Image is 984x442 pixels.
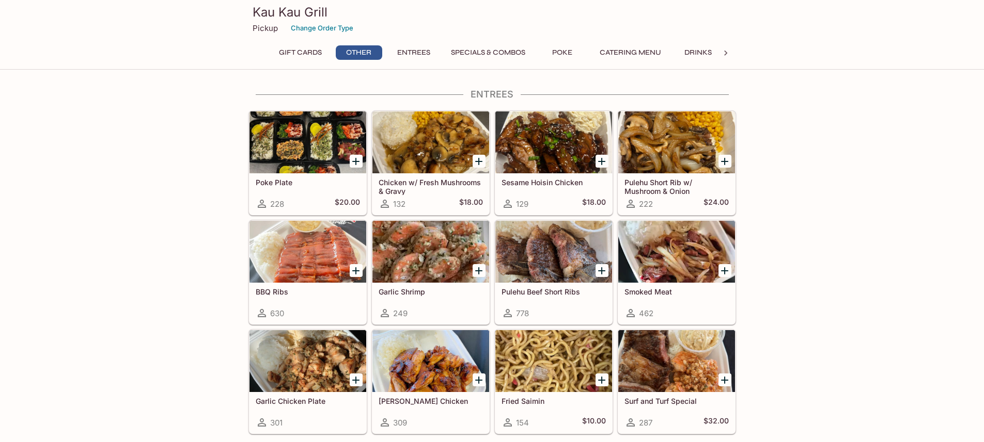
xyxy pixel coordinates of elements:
[256,287,360,296] h5: BBQ Ribs
[596,264,608,277] button: Add Pulehu Beef Short Ribs
[704,198,729,210] h5: $24.00
[639,418,652,428] span: 287
[618,220,736,324] a: Smoked Meat462
[270,199,284,209] span: 228
[618,111,735,173] div: Pulehu Short Rib w/ Mushroom & Onion
[459,198,483,210] h5: $18.00
[639,308,653,318] span: 462
[379,397,483,405] h5: [PERSON_NAME] Chicken
[249,221,366,283] div: BBQ Ribs
[516,418,529,428] span: 154
[256,397,360,405] h5: Garlic Chicken Plate
[372,111,490,215] a: Chicken w/ Fresh Mushrooms & Gravy132$18.00
[516,199,528,209] span: 129
[539,45,586,60] button: Poke
[372,221,489,283] div: Garlic Shrimp
[391,45,437,60] button: Entrees
[445,45,531,60] button: Specials & Combos
[393,418,407,428] span: 309
[249,330,367,434] a: Garlic Chicken Plate301
[502,178,606,187] h5: Sesame Hoisin Chicken
[372,220,490,324] a: Garlic Shrimp249
[379,287,483,296] h5: Garlic Shrimp
[495,220,613,324] a: Pulehu Beef Short Ribs778
[596,155,608,168] button: Add Sesame Hoisin Chicken
[372,111,489,173] div: Chicken w/ Fresh Mushrooms & Gravy
[594,45,667,60] button: Catering Menu
[624,287,729,296] h5: Smoked Meat
[502,397,606,405] h5: Fried Saimin
[270,418,283,428] span: 301
[379,178,483,195] h5: Chicken w/ Fresh Mushrooms & Gravy
[335,198,360,210] h5: $20.00
[618,111,736,215] a: Pulehu Short Rib w/ Mushroom & Onion222$24.00
[350,373,363,386] button: Add Garlic Chicken Plate
[253,4,732,20] h3: Kau Kau Grill
[495,221,612,283] div: Pulehu Beef Short Ribs
[473,373,486,386] button: Add Teri Chicken
[286,20,358,36] button: Change Order Type
[618,221,735,283] div: Smoked Meat
[719,373,731,386] button: Add Surf and Turf Special
[495,330,612,392] div: Fried Saimin
[582,416,606,429] h5: $10.00
[336,45,382,60] button: Other
[704,416,729,429] h5: $32.00
[253,23,278,33] p: Pickup
[273,45,327,60] button: Gift Cards
[495,330,613,434] a: Fried Saimin154$10.00
[256,178,360,187] h5: Poke Plate
[372,330,489,392] div: Teri Chicken
[516,308,529,318] span: 778
[249,220,367,324] a: BBQ Ribs630
[249,111,366,173] div: Poke Plate
[618,330,735,392] div: Surf and Turf Special
[249,111,367,215] a: Poke Plate228$20.00
[719,155,731,168] button: Add Pulehu Short Rib w/ Mushroom & Onion
[675,45,722,60] button: Drinks
[393,199,405,209] span: 132
[596,373,608,386] button: Add Fried Saimin
[495,111,612,173] div: Sesame Hoisin Chicken
[495,111,613,215] a: Sesame Hoisin Chicken129$18.00
[639,199,653,209] span: 222
[473,264,486,277] button: Add Garlic Shrimp
[719,264,731,277] button: Add Smoked Meat
[372,330,490,434] a: [PERSON_NAME] Chicken309
[350,264,363,277] button: Add BBQ Ribs
[618,330,736,434] a: Surf and Turf Special287$32.00
[502,287,606,296] h5: Pulehu Beef Short Ribs
[624,178,729,195] h5: Pulehu Short Rib w/ Mushroom & Onion
[473,155,486,168] button: Add Chicken w/ Fresh Mushrooms & Gravy
[270,308,284,318] span: 630
[582,198,606,210] h5: $18.00
[393,308,408,318] span: 249
[249,330,366,392] div: Garlic Chicken Plate
[248,89,736,100] h4: Entrees
[624,397,729,405] h5: Surf and Turf Special
[350,155,363,168] button: Add Poke Plate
